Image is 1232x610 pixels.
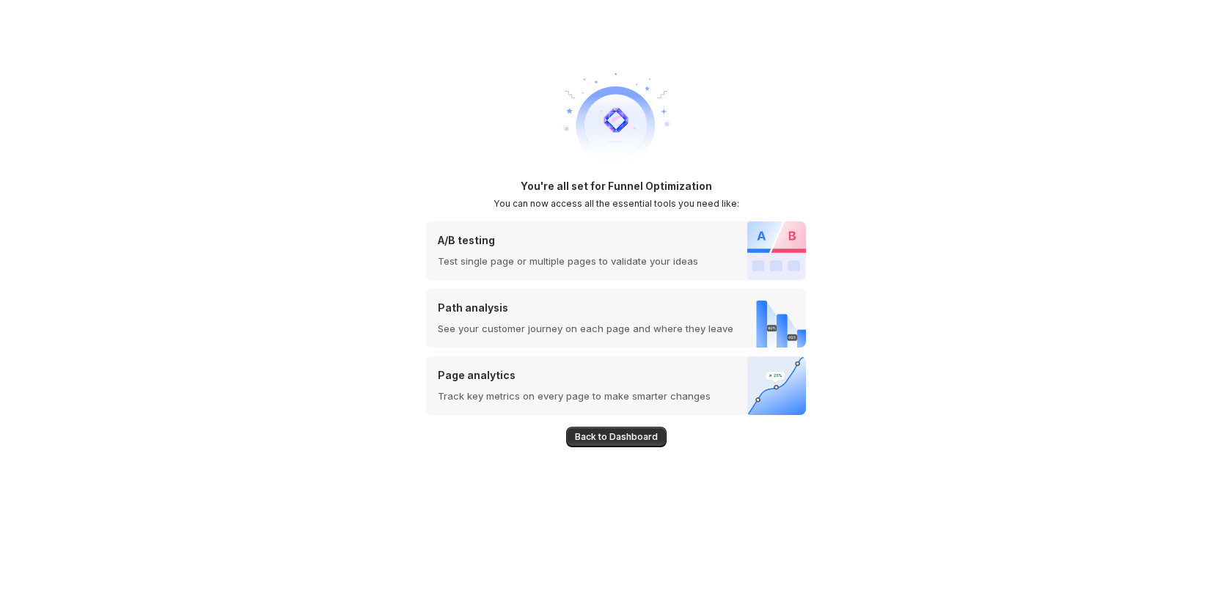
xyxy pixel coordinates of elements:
img: Page analytics [747,356,806,415]
p: Page analytics [438,368,711,383]
img: A/B testing [747,221,806,280]
button: Back to Dashboard [566,427,667,447]
p: Path analysis [438,301,733,315]
p: See your customer journey on each page and where they leave [438,321,733,336]
p: A/B testing [438,233,698,248]
h2: You can now access all the essential tools you need like: [494,198,739,210]
p: Track key metrics on every page to make smarter changes [438,389,711,403]
span: Back to Dashboard [575,431,658,443]
h1: You're all set for Funnel Optimization [521,179,712,194]
p: Test single page or multiple pages to validate your ideas [438,254,698,268]
img: welcome [557,62,675,179]
img: Path analysis [741,289,806,348]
